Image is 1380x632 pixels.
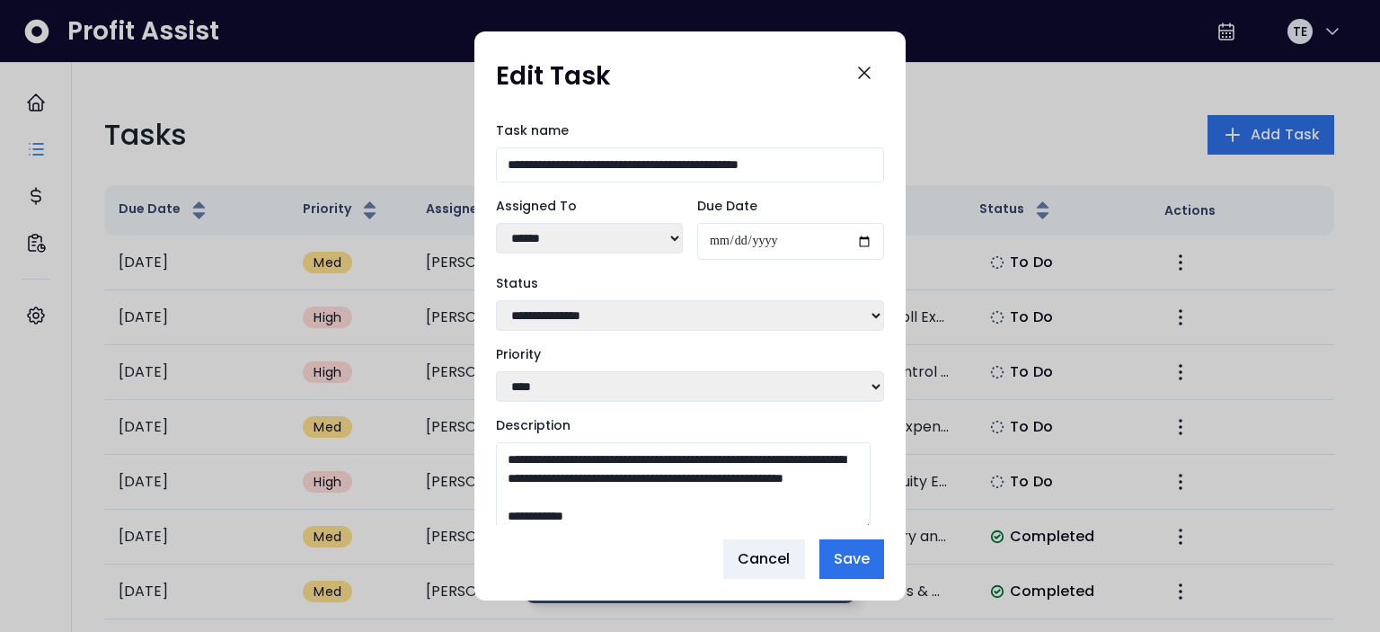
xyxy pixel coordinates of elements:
label: Priority [496,345,884,364]
button: Cancel [723,539,805,579]
label: Description [496,416,884,435]
button: Save [819,539,884,579]
label: Due Date [697,197,884,216]
h1: Edit Task [496,60,611,93]
label: Task name [496,121,884,140]
span: Save [834,548,870,570]
span: Cancel [738,548,791,570]
label: Assigned To [496,197,683,216]
label: Status [496,274,884,293]
button: Close [845,53,884,93]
